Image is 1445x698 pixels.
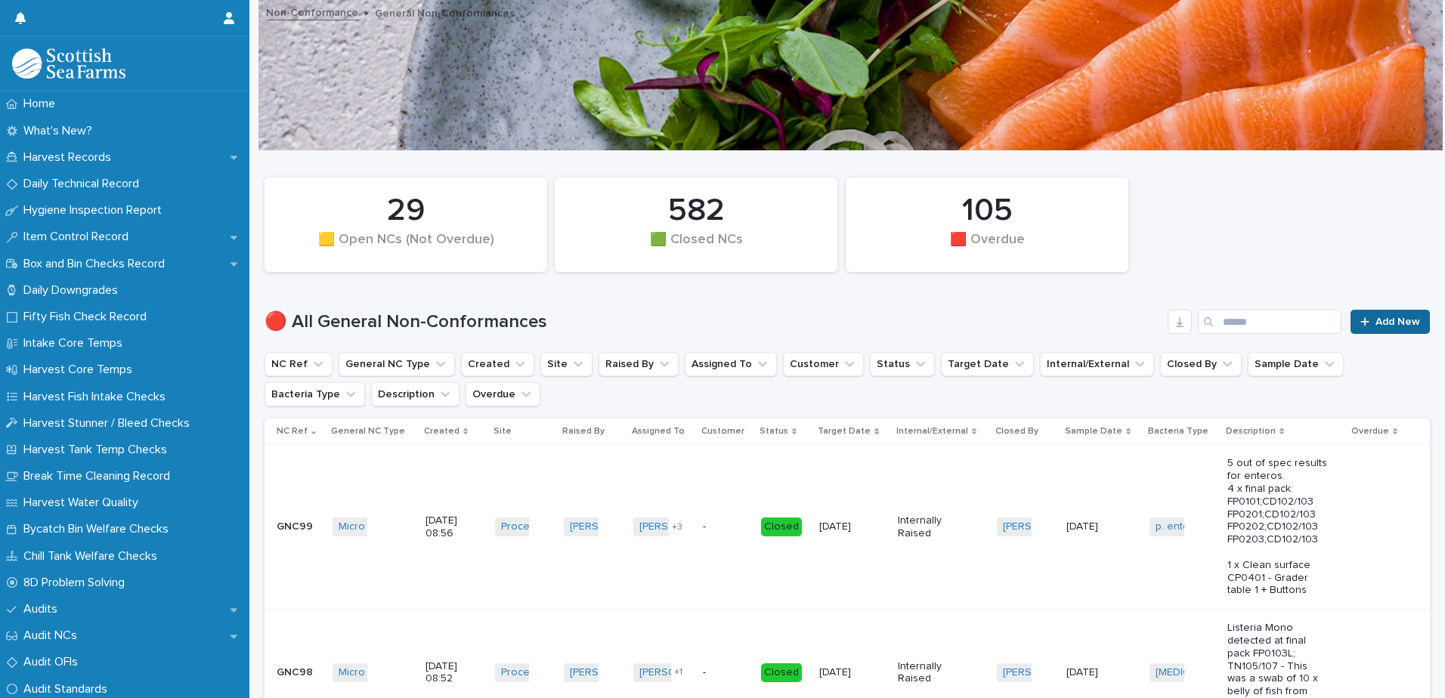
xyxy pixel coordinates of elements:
h1: 🔴 All General Non-Conformances [265,311,1162,333]
p: Bacteria Type [1148,423,1208,440]
a: Processing/Lerwick Factory (Gremista) [501,520,685,533]
a: [PERSON_NAME] [570,666,652,679]
a: Non-Conformance [266,3,358,20]
img: mMrefqRFQpe26GRNOUkG [12,48,125,79]
input: Search [1198,310,1341,334]
p: General Non-Conformances [375,4,515,20]
p: What's New? [17,124,104,138]
button: General NC Type [339,352,455,376]
div: 29 [290,192,521,230]
p: Audit OFIs [17,655,90,669]
button: Raised By [599,352,679,376]
p: Description [1226,423,1276,440]
p: Created [424,423,459,440]
a: Processing/Lerwick Factory (Gremista) [501,666,685,679]
div: 🟩 Closed NCs [580,232,812,264]
span: Add New [1375,317,1420,327]
p: Internal/External [896,423,968,440]
p: Overdue [1351,423,1389,440]
button: Status [870,352,935,376]
p: [DATE] [1066,666,1117,679]
p: Customer [701,423,744,440]
p: - [703,520,749,533]
p: Intake Core Temps [17,336,135,351]
p: Status [760,423,788,440]
p: [DATE] 08:52 [425,660,476,686]
p: GNC99 [277,517,316,533]
p: - [703,666,749,679]
div: Closed [761,517,802,536]
button: Overdue [466,382,540,406]
p: Hygiene Inspection Report [17,203,174,218]
button: Description [371,382,459,406]
div: 🟨 Open NCs (Not Overdue) [290,232,521,264]
p: GNC98 [277,663,316,679]
p: Daily Technical Record [17,177,151,191]
a: [PERSON_NAME] [639,666,722,679]
p: Harvest Core Temps [17,363,144,377]
p: Closed By [995,423,1038,440]
p: [DATE] [819,520,870,533]
p: Harvest Tank Temp Checks [17,443,179,457]
p: Internally Raised [898,514,948,540]
a: [PERSON_NAME] [1003,666,1085,679]
p: Assigned To [632,423,685,440]
button: Assigned To [685,352,777,376]
p: Harvest Records [17,150,123,165]
button: Customer [783,352,864,376]
p: 8D Problem Solving [17,576,137,590]
a: [PERSON_NAME] [639,520,722,533]
p: Bycatch Bin Welfare Checks [17,522,181,536]
button: Sample Date [1248,352,1344,376]
p: Fifty Fish Check Record [17,310,159,324]
p: Raised By [562,423,605,440]
div: 582 [580,192,812,230]
button: Bacteria Type [265,382,365,406]
p: Harvest Stunner / Bleed Checks [17,416,202,431]
p: Item Control Record [17,230,141,244]
p: Home [17,97,67,111]
p: Chill Tank Welfare Checks [17,549,169,564]
p: NC Ref [277,423,308,440]
a: Micro Out of Spec [339,666,426,679]
p: General NC Type [331,423,405,440]
p: Harvest Fish Intake Checks [17,390,178,404]
p: [DATE] [1066,520,1117,533]
div: 🟥 Overdue [871,232,1103,264]
button: Created [461,352,534,376]
p: Audits [17,602,70,616]
a: [PERSON_NAME] [1003,520,1085,533]
p: Box and Bin Checks Record [17,257,177,271]
div: 105 [871,192,1103,230]
a: Micro Out of Spec [339,520,426,533]
p: Harvest Water Quality [17,496,150,510]
p: Audit NCs [17,629,89,643]
a: [PERSON_NAME] [570,520,652,533]
button: NC Ref [265,352,333,376]
p: [DATE] [819,666,870,679]
tr: GNC99GNC99 Micro Out of Spec [DATE] 08:56Processing/Lerwick Factory (Gremista) [PERSON_NAME] [PER... [265,445,1430,610]
p: Break Time Cleaning Record [17,469,182,483]
p: Audit Standards [17,682,119,696]
a: Add New [1351,310,1430,334]
span: + 1 [674,668,682,677]
button: Closed By [1160,352,1242,376]
span: + 3 [672,523,682,532]
button: Site [540,352,593,376]
p: Target Date [818,423,871,440]
a: [MEDICAL_DATA] [1156,666,1237,679]
div: Closed [761,663,802,682]
p: Daily Downgrades [17,283,130,298]
p: 5 out of spec results for enteros. 4 x final pack: FP0101;CD102/103 FP0201;CD102/103 FP0202;CD102... [1227,457,1328,597]
p: Sample Date [1065,423,1122,440]
button: Target Date [941,352,1034,376]
button: Internal/External [1040,352,1154,376]
p: [DATE] 08:56 [425,514,476,540]
p: Site [494,423,512,440]
p: Internally Raised [898,660,948,686]
a: p. enterobacteriaceae [1156,520,1264,533]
